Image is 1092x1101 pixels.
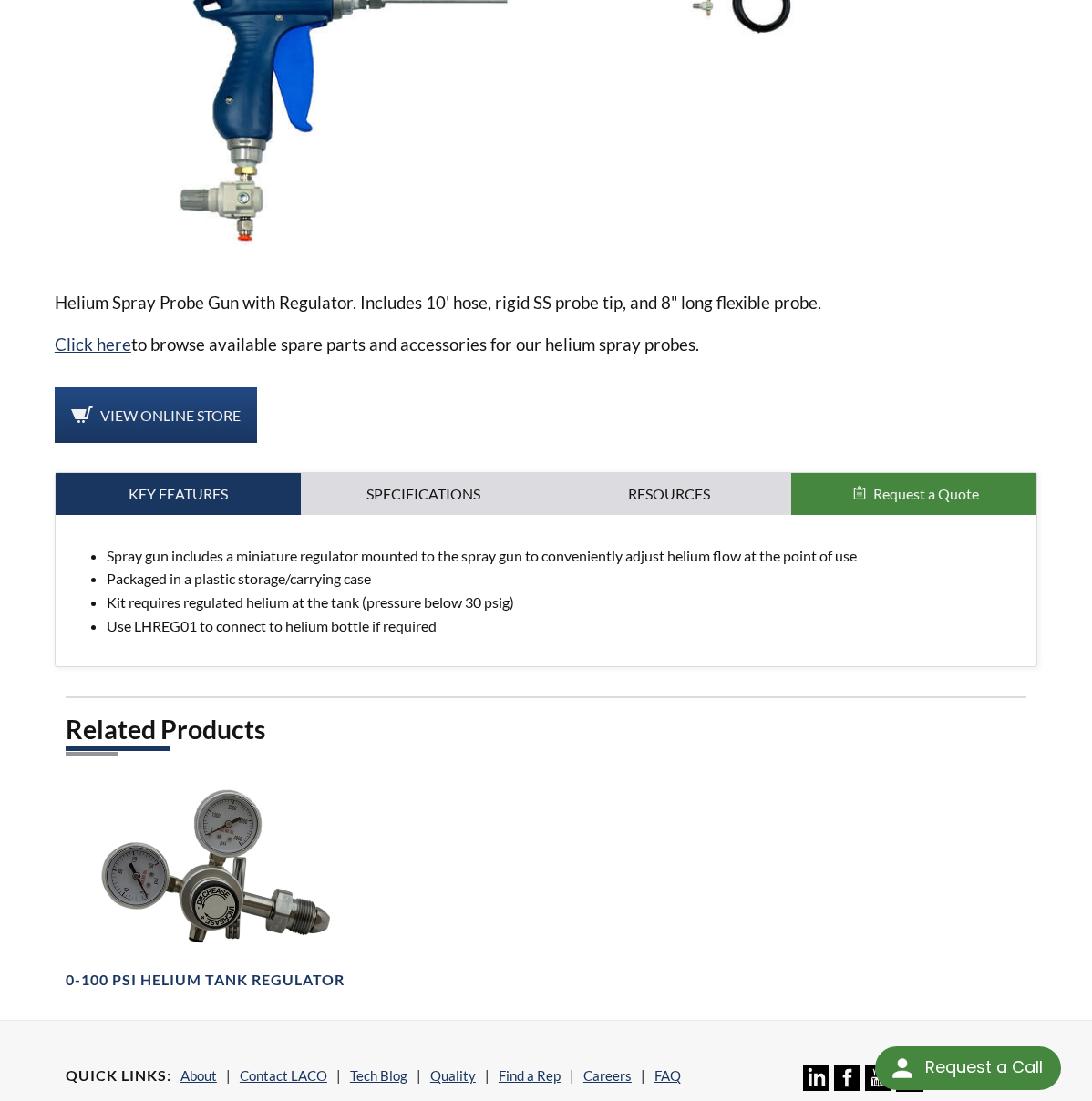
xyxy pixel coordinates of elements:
p: Helium Spray Probe Gun with Regulator. Includes 10' hose, rigid SS probe tip, and 8" long flexibl... [55,289,1037,316]
a: Contact LACO [240,1067,327,1084]
div: Request a Call [925,1046,1043,1088]
a: Find a Rep [499,1067,561,1084]
a: About [180,1067,217,1084]
li: Packaged in a plastic storage/carrying case [107,567,1022,591]
h2: Related Products [66,713,1026,746]
h4: 0-100 PSI Helium Tank Regulator [66,971,345,990]
a: 24/7 Support [896,1078,922,1095]
a: Key Features [56,473,301,515]
a: FAQ [654,1067,681,1084]
a: View Online Store [55,387,257,444]
a: 0-100 PSI Helium Tank Regulator0-100 PSI Helium Tank Regulator [66,787,375,991]
p: to browse available spare parts and accessories for our helium spray probes. [55,331,1037,358]
a: Careers [583,1067,632,1084]
a: Specifications [301,473,546,515]
div: Request a Call [875,1046,1061,1090]
a: Quality [430,1067,476,1084]
a: Tech Blog [350,1067,407,1084]
a: Click here [55,334,131,355]
a: Resources [546,473,791,515]
span: View Online Store [100,406,241,424]
h4: Quick Links [66,1066,171,1086]
li: Spray gun includes a miniature regulator mounted to the spray gun to conveniently adjust helium f... [107,544,1022,568]
img: round button [888,1054,917,1083]
li: Kit requires regulated helium at the tank (pressure below 30 psig) [107,591,1022,614]
li: Use LHREG01 to connect to helium bottle if required [107,614,1022,638]
span: Request a Quote [873,485,979,502]
button: Request a Quote [791,473,1036,515]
